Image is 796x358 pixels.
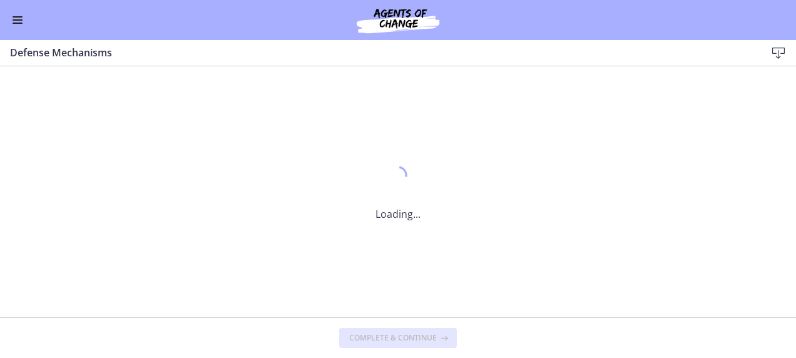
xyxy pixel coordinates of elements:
div: 1 [375,163,421,192]
h3: Defense Mechanisms [10,45,746,60]
span: Complete & continue [349,333,437,343]
button: Complete & continue [339,328,457,348]
button: Enable menu [10,13,25,28]
img: Agents of Change [323,5,473,35]
p: Loading... [375,207,421,222]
